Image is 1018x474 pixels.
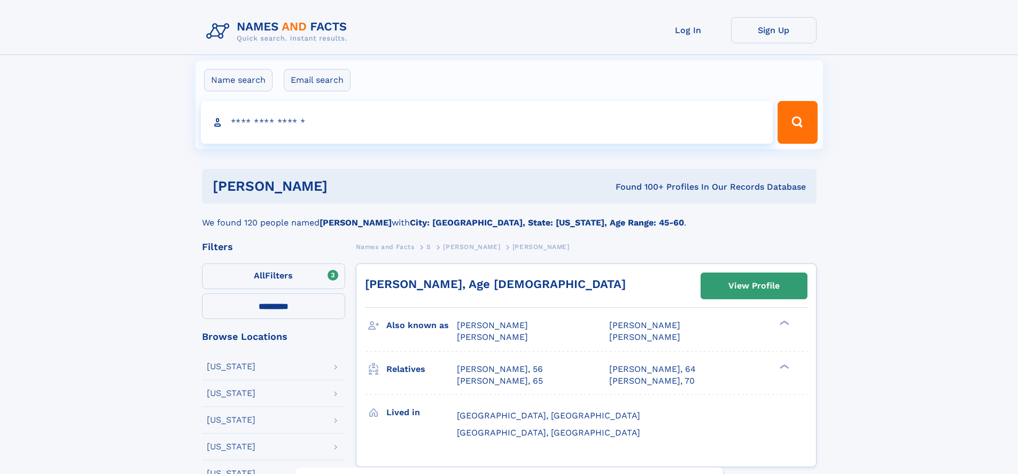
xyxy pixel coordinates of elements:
[471,181,806,193] div: Found 100+ Profiles In Our Records Database
[204,69,273,91] label: Name search
[457,320,528,330] span: [PERSON_NAME]
[609,332,680,342] span: [PERSON_NAME]
[609,320,680,330] span: [PERSON_NAME]
[457,428,640,438] span: [GEOGRAPHIC_DATA], [GEOGRAPHIC_DATA]
[202,332,345,341] div: Browse Locations
[777,320,790,327] div: ❯
[201,101,773,144] input: search input
[284,69,351,91] label: Email search
[609,375,695,387] a: [PERSON_NAME], 70
[609,363,696,375] a: [PERSON_NAME], 64
[356,240,415,253] a: Names and Facts
[386,403,457,422] h3: Lived in
[457,375,543,387] a: [PERSON_NAME], 65
[646,17,731,43] a: Log In
[701,273,807,299] a: View Profile
[410,217,684,228] b: City: [GEOGRAPHIC_DATA], State: [US_STATE], Age Range: 45-60
[457,363,543,375] a: [PERSON_NAME], 56
[207,442,255,451] div: [US_STATE]
[426,243,431,251] span: S
[207,389,255,398] div: [US_STATE]
[365,277,626,291] a: [PERSON_NAME], Age [DEMOGRAPHIC_DATA]
[202,242,345,252] div: Filters
[457,410,640,421] span: [GEOGRAPHIC_DATA], [GEOGRAPHIC_DATA]
[320,217,392,228] b: [PERSON_NAME]
[202,17,356,46] img: Logo Names and Facts
[213,180,472,193] h1: [PERSON_NAME]
[386,360,457,378] h3: Relatives
[254,270,265,281] span: All
[731,17,817,43] a: Sign Up
[443,240,500,253] a: [PERSON_NAME]
[207,362,255,371] div: [US_STATE]
[728,274,780,298] div: View Profile
[778,101,817,144] button: Search Button
[777,363,790,370] div: ❯
[457,332,528,342] span: [PERSON_NAME]
[512,243,570,251] span: [PERSON_NAME]
[202,204,817,229] div: We found 120 people named with .
[443,243,500,251] span: [PERSON_NAME]
[426,240,431,253] a: S
[202,263,345,289] label: Filters
[386,316,457,335] h3: Also known as
[207,416,255,424] div: [US_STATE]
